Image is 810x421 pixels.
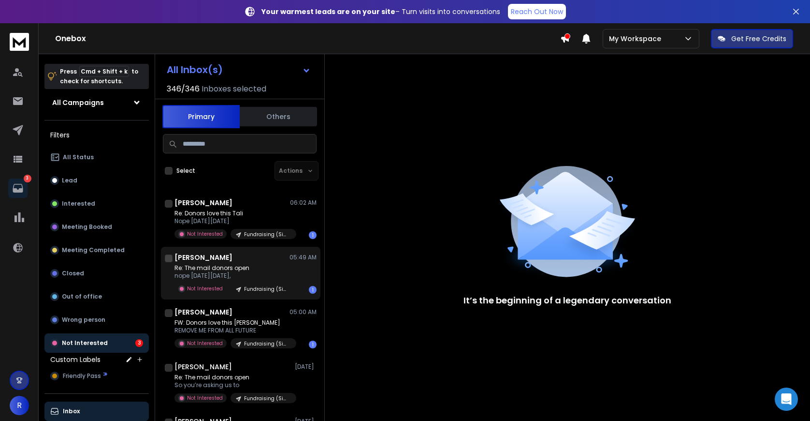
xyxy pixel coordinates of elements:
[44,333,149,353] button: Not Interested3
[244,340,290,347] p: Fundraising (Simply Noted)
[44,264,149,283] button: Closed
[174,264,290,272] p: Re: The mail donors open
[44,366,149,386] button: Friendly Pass
[60,67,138,86] p: Press to check for shortcuts.
[167,65,223,75] h1: All Inbox(s)
[10,396,29,415] button: R
[159,60,318,79] button: All Inbox(s)
[44,217,149,237] button: Meeting Booked
[44,93,149,112] button: All Campaigns
[62,293,102,301] p: Out of office
[44,128,149,142] h3: Filters
[62,200,95,208] p: Interested
[174,253,232,262] h1: [PERSON_NAME]
[174,217,290,225] p: Nope [DATE][DATE]
[187,340,223,347] p: Not Interested
[63,407,80,415] p: Inbox
[187,230,223,238] p: Not Interested
[135,339,143,347] div: 3
[261,7,395,16] strong: Your warmest leads are on your site
[244,286,290,293] p: Fundraising (Simply Noted)
[44,194,149,213] button: Interested
[79,66,129,77] span: Cmd + Shift + k
[731,34,786,44] p: Get Free Credits
[62,316,105,324] p: Wrong person
[162,105,240,128] button: Primary
[202,83,266,95] h3: Inboxes selected
[44,287,149,306] button: Out of office
[44,171,149,190] button: Lead
[174,374,290,381] p: Re: The mail donors open
[62,270,84,277] p: Closed
[62,177,77,184] p: Lead
[508,4,566,19] a: Reach Out Now
[44,402,149,421] button: Inbox
[10,33,29,51] img: logo
[55,33,560,45] h1: Onebox
[463,294,671,307] p: It’s the beginning of a legendary conversation
[174,362,232,372] h1: [PERSON_NAME]
[63,372,101,380] span: Friendly Pass
[261,7,500,16] p: – Turn visits into conversations
[63,153,94,161] p: All Status
[775,388,798,411] div: Open Intercom Messenger
[174,319,290,327] p: FW: Donors love this [PERSON_NAME]
[167,83,200,95] span: 346 / 346
[309,231,317,239] div: 1
[8,179,28,198] a: 3
[24,175,31,182] p: 3
[244,395,290,402] p: Fundraising (Simply Noted)
[62,339,108,347] p: Not Interested
[174,272,290,280] p: nope [DATE][DATE],
[174,198,232,208] h1: [PERSON_NAME]
[52,98,104,107] h1: All Campaigns
[609,34,665,44] p: My Workspace
[309,341,317,348] div: 1
[511,7,563,16] p: Reach Out Now
[174,307,232,317] h1: [PERSON_NAME]
[176,167,195,175] label: Select
[174,327,290,334] p: REMOVE ME FROM ALL FUTURE
[309,286,317,294] div: 1
[187,394,223,402] p: Not Interested
[50,355,101,364] h3: Custom Labels
[44,310,149,330] button: Wrong person
[289,308,317,316] p: 05:00 AM
[187,285,223,292] p: Not Interested
[295,363,317,371] p: [DATE]
[290,199,317,207] p: 06:02 AM
[174,381,290,389] p: So you’re asking us to
[62,246,125,254] p: Meeting Completed
[62,223,112,231] p: Meeting Booked
[711,29,793,48] button: Get Free Credits
[289,254,317,261] p: 05:49 AM
[244,231,290,238] p: Fundraising (Simply Noted)
[174,210,290,217] p: Re: Donors love this Tali
[44,241,149,260] button: Meeting Completed
[44,148,149,167] button: All Status
[240,106,317,127] button: Others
